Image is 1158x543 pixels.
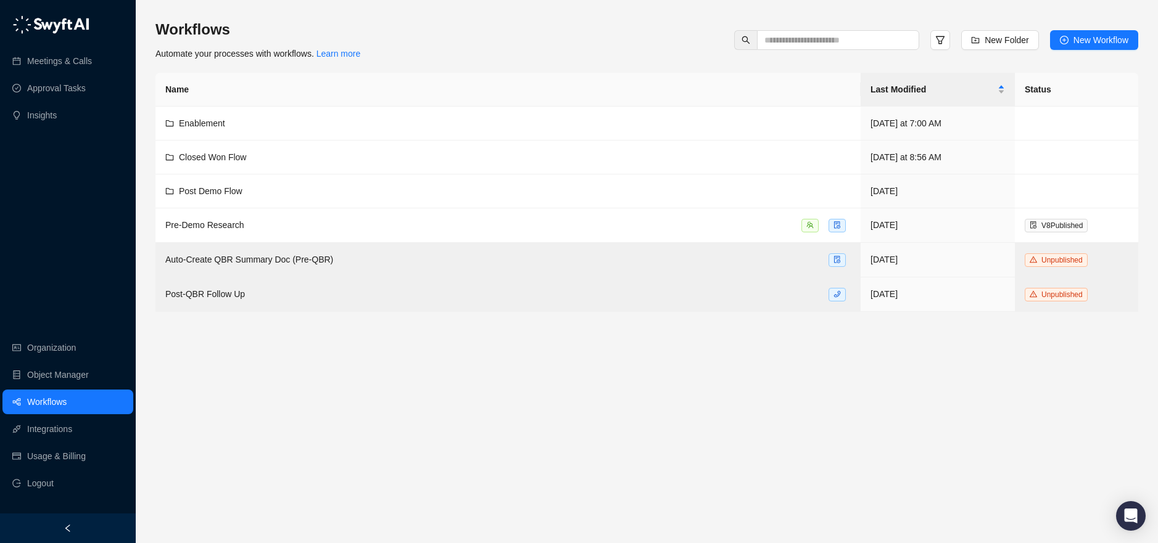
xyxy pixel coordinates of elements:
[165,255,333,264] span: Auto-Create QBR Summary Doc (Pre-QBR)
[165,119,174,128] span: folder
[1041,221,1083,230] span: V 8 Published
[871,83,995,96] span: Last Modified
[27,390,67,414] a: Workflows
[316,49,361,59] a: Learn more
[971,36,980,44] span: folder-add
[12,479,21,488] span: logout
[27,444,86,468] a: Usage & Billing
[861,277,1015,312] td: [DATE]
[165,289,245,299] span: Post-QBR Follow Up
[1060,36,1069,44] span: plus-circle
[27,76,86,100] a: Approval Tasks
[64,524,72,533] span: left
[833,290,841,298] span: phone
[165,187,174,195] span: folder
[1041,256,1083,264] span: Unpublished
[27,49,92,73] a: Meetings & Calls
[833,256,841,263] span: file-done
[1050,30,1138,50] button: New Workflow
[861,141,1015,174] td: [DATE] at 8:56 AM
[179,118,225,128] span: Enablement
[155,73,861,107] th: Name
[155,49,360,59] span: Automate your processes with workflows.
[1116,501,1146,531] div: Open Intercom Messenger
[806,221,814,229] span: team
[1073,33,1128,47] span: New Workflow
[861,208,1015,243] td: [DATE]
[861,107,1015,141] td: [DATE] at 7:00 AM
[935,35,945,45] span: filter
[155,20,360,39] h3: Workflows
[861,174,1015,208] td: [DATE]
[1030,290,1037,298] span: warning
[165,153,174,161] span: folder
[165,220,244,230] span: Pre-Demo Research
[1015,73,1138,107] th: Status
[27,471,54,496] span: Logout
[27,335,76,360] a: Organization
[1041,290,1083,299] span: Unpublished
[179,186,242,196] span: Post Demo Flow
[27,103,57,128] a: Insights
[833,221,841,229] span: file-done
[27,362,89,387] a: Object Manager
[742,36,750,44] span: search
[179,152,246,162] span: Closed Won Flow
[12,15,89,34] img: logo-05li4sbe.png
[985,33,1029,47] span: New Folder
[27,417,72,441] a: Integrations
[1030,256,1037,263] span: warning
[1030,221,1037,229] span: file-done
[861,243,1015,277] td: [DATE]
[961,30,1039,50] button: New Folder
